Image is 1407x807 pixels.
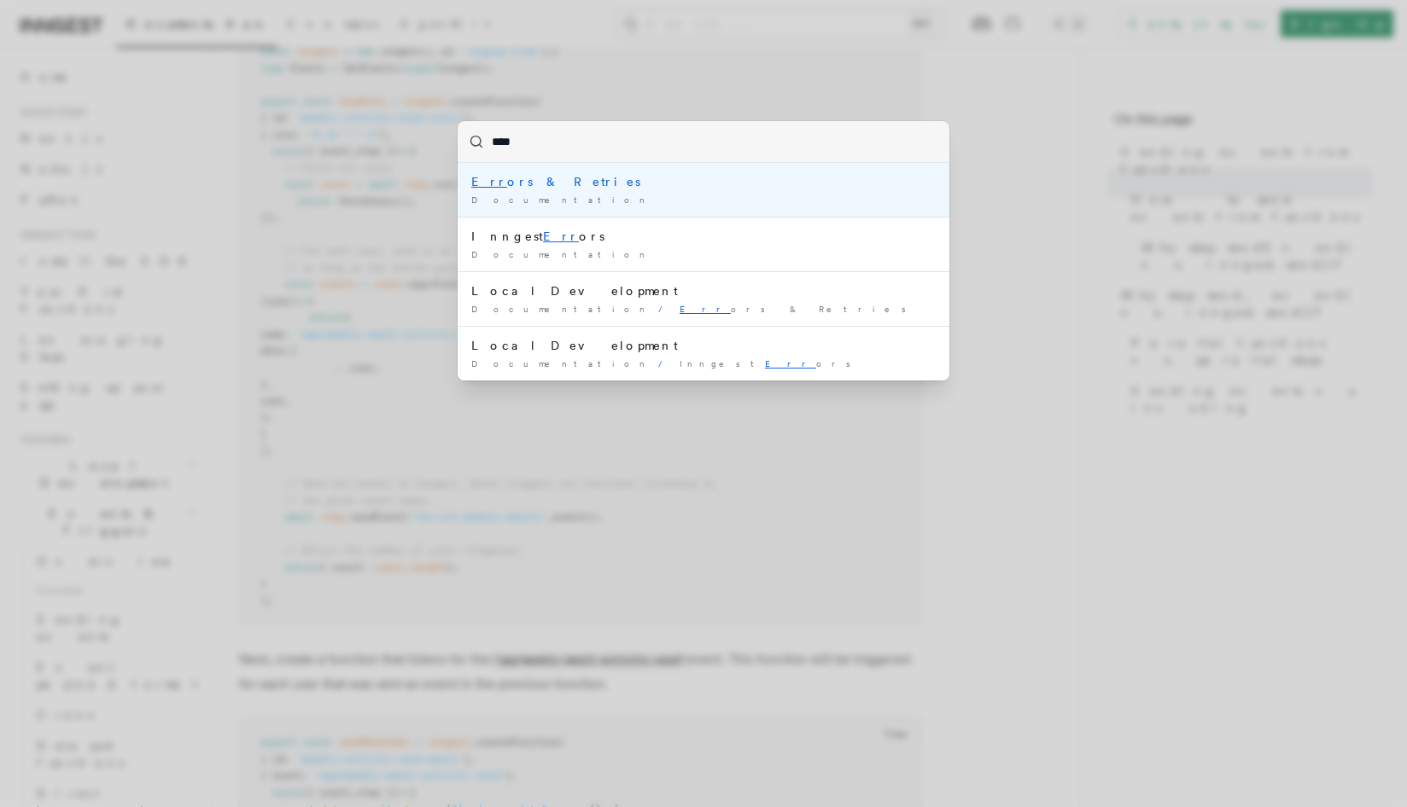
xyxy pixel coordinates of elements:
[471,173,936,190] div: ors & Retries
[658,304,673,314] span: /
[471,282,936,299] div: Local Development
[765,358,816,369] mark: Err
[543,229,579,243] mark: Err
[471,304,651,314] span: Documentation
[680,304,731,314] mark: Err
[680,358,861,369] span: Inngest ors
[658,358,673,369] span: /
[471,194,651,205] span: Documentation
[680,304,916,314] span: ors & Retries
[471,358,651,369] span: Documentation
[471,249,651,259] span: Documentation
[471,228,936,245] div: Inngest ors
[471,337,936,354] div: Local Development
[471,175,507,189] mark: Err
